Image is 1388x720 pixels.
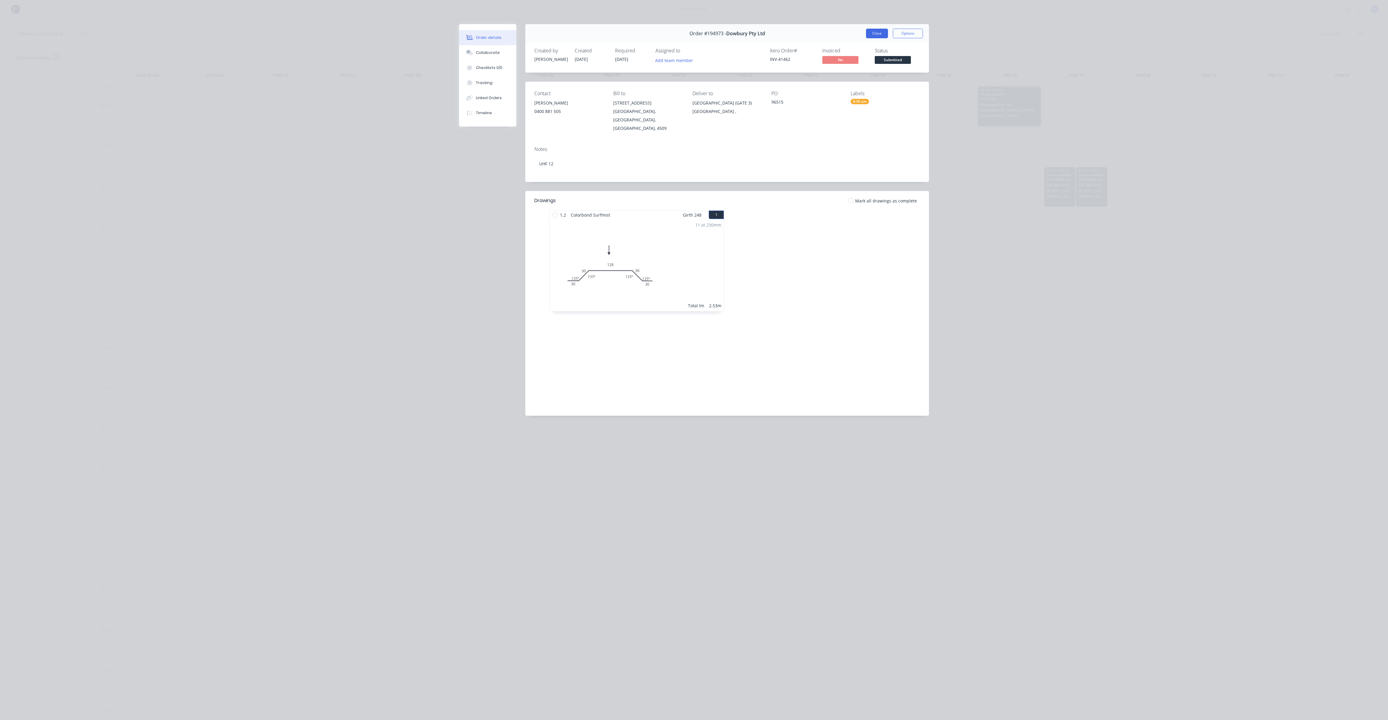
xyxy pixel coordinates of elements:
div: [STREET_ADDRESS] [613,99,683,107]
button: Tracking [459,75,516,90]
div: UHF 12 [534,155,920,173]
span: Mark all drawings as complete [855,198,917,204]
button: Linked Orders [459,90,516,105]
div: 2.53m [709,302,721,309]
div: 96515 [771,99,841,107]
button: Collaborate [459,45,516,60]
span: 1.2 [558,211,568,219]
div: [PERSON_NAME] [534,56,567,62]
div: Required [615,48,648,54]
div: Tracking [476,80,492,86]
div: [GEOGRAPHIC_DATA] (GATE 3) [692,99,762,107]
div: Checklists 0/0 [476,65,502,70]
div: Drawings [534,197,556,204]
button: Submitted [875,56,911,65]
div: Labels [851,91,920,96]
button: Timeline [459,105,516,121]
div: 030301283030135º135º135º135º11 at 230mmTotal lm2.53m [550,219,724,311]
span: [DATE] [575,56,588,62]
div: Deliver to [692,91,762,96]
div: INV-41462 [770,56,815,62]
div: Total lm [688,302,704,309]
div: [GEOGRAPHIC_DATA] (GATE 3)[GEOGRAPHIC_DATA] , [692,99,762,118]
span: Dowbury Pty Ltd [726,31,765,36]
div: Linked Orders [476,95,502,101]
div: 6:30 am [851,99,869,104]
button: 1 [709,211,724,219]
div: Invoiced [822,48,867,54]
span: [DATE] [615,56,628,62]
div: 11 at 230mm [695,222,721,228]
div: PO [771,91,841,96]
span: Order #194973 - [689,31,726,36]
div: Notes [534,146,920,152]
button: Add team member [652,56,696,64]
span: No [822,56,858,64]
span: Colorbond Surfmist [568,211,613,219]
div: Contact [534,91,604,96]
div: [GEOGRAPHIC_DATA], [GEOGRAPHIC_DATA], [GEOGRAPHIC_DATA], 4509 [613,107,683,133]
div: Created by [534,48,567,54]
div: [PERSON_NAME] [534,99,604,107]
div: Timeline [476,110,492,116]
div: Created [575,48,608,54]
div: Xero Order # [770,48,815,54]
button: Add team member [655,56,696,64]
button: Order details [459,30,516,45]
div: Assigned to [655,48,716,54]
button: Checklists 0/0 [459,60,516,75]
span: Girth 248 [683,211,702,219]
button: Options [893,29,923,38]
div: Order details [476,35,502,40]
div: [STREET_ADDRESS][GEOGRAPHIC_DATA], [GEOGRAPHIC_DATA], [GEOGRAPHIC_DATA], 4509 [613,99,683,133]
span: Submitted [875,56,911,64]
div: 0400 881 505 [534,107,604,116]
button: Close [866,29,888,38]
div: [PERSON_NAME]0400 881 505 [534,99,604,118]
div: Status [875,48,920,54]
div: [GEOGRAPHIC_DATA] , [692,107,762,116]
div: Bill to [613,91,683,96]
div: Collaborate [476,50,500,55]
